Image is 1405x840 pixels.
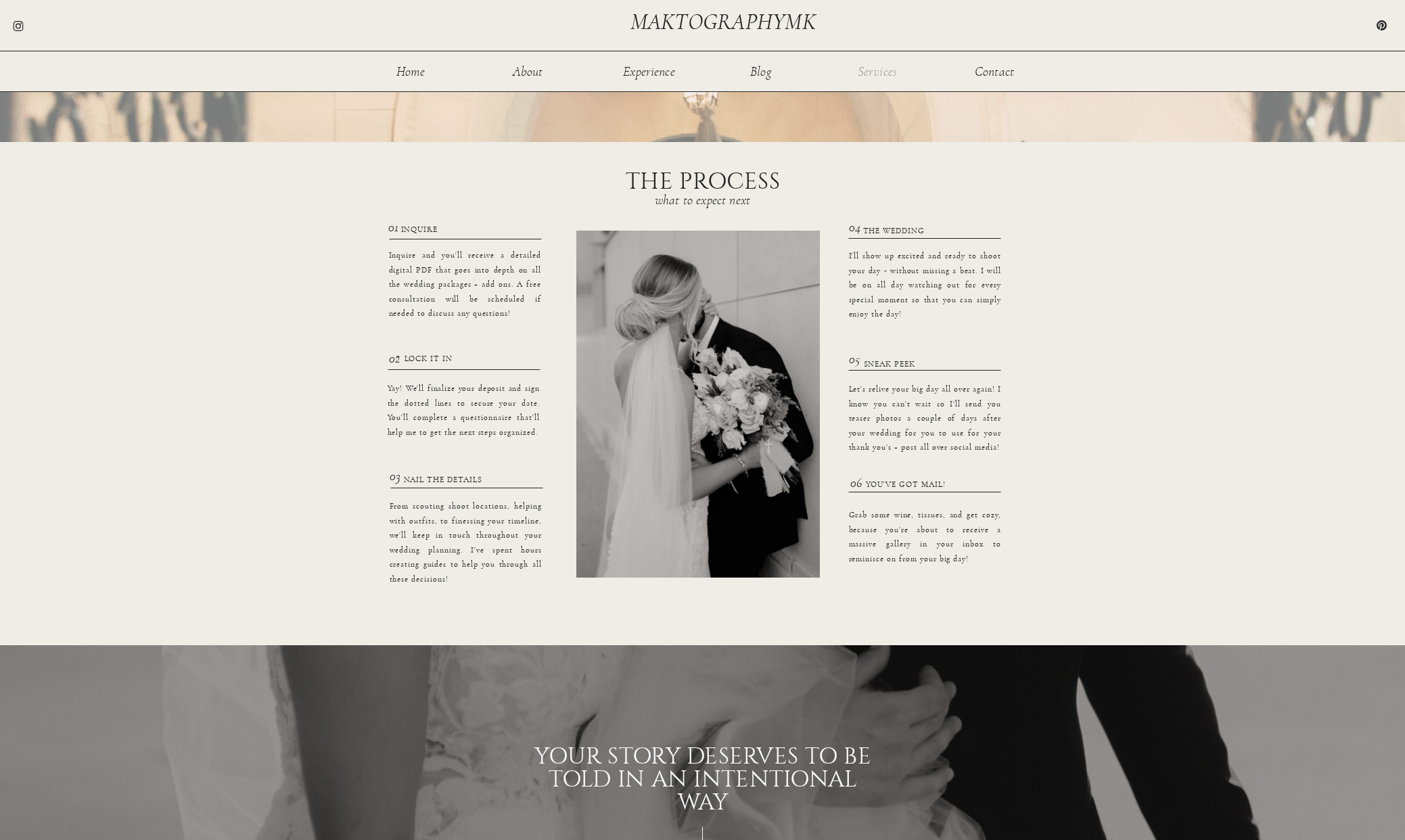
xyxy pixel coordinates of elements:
p: Grab some wine, tissues, and get cozy, because you're about to receive a massive gallery in your ... [849,508,1001,660]
a: Blog [739,65,783,76]
h1: Your story deserves to be told in an intentional way [526,745,881,820]
h3: 04 [849,220,1001,373]
h3: 03 [390,469,403,485]
h3: what to expect next [566,193,839,212]
p: SNEAK PEEK [864,357,1016,369]
h3: 06 [850,476,1003,565]
p: From scouting shoot locations, helping with outfits, to finessing your timeline, we'll keep in to... [390,499,542,584]
p: INQUIRE [401,223,553,237]
a: maktographymk [630,11,821,33]
h3: 02 [389,352,402,367]
p: NAIL THE DETAILS [404,473,496,490]
p: Yay! We'll finalize your deposit and sign the dotted lines to secure your date. You'll complete a... [388,381,540,463]
p: Inquire and you'll receive a detailed digital PDF that goes into depth on all the wedding package... [389,248,541,318]
h3: 05 [849,352,1001,505]
p: THE WEDDING [863,224,1015,376]
a: About [506,65,550,76]
a: Experience [622,65,676,76]
a: Services [856,65,900,76]
h1: The process [515,170,892,189]
a: Contact [973,65,1017,76]
a: Home [389,65,433,76]
p: YOU'VE GOT MAIL! [866,477,1018,490]
p: LOCK IT IN [405,352,474,368]
h3: 01 [388,220,402,236]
